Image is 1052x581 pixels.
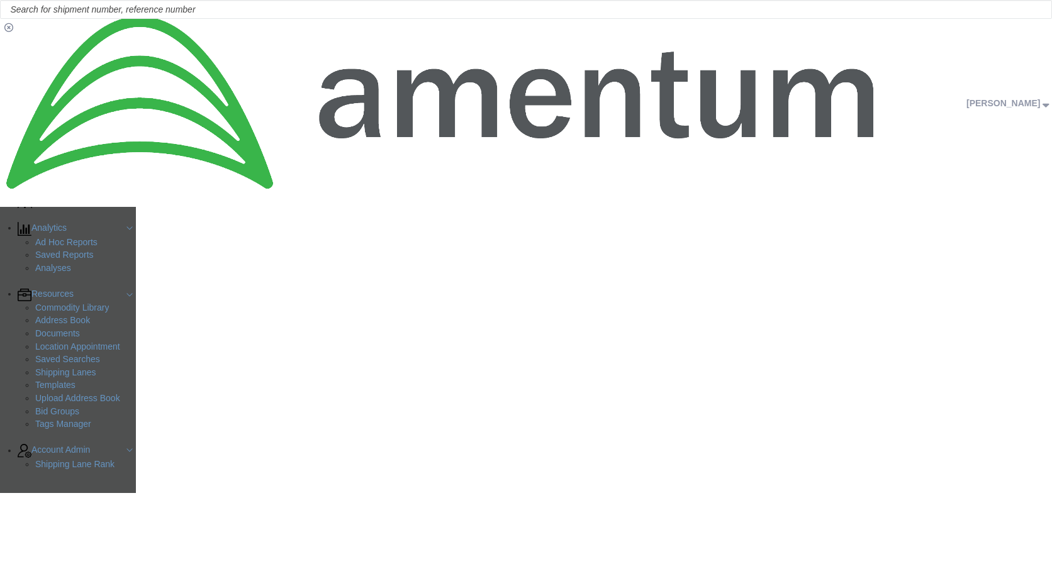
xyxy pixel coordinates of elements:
a: Templates [35,379,136,392]
span: Address Book [35,314,90,327]
a: Upload Address Book [35,392,136,405]
span: Commodity Library [35,302,109,314]
span: Saved Reports [35,249,94,262]
a: Saved Searches [35,353,136,366]
a: Account Admin [18,444,136,458]
a: Location Appointment [35,341,136,353]
span: Tags Manager [35,418,91,431]
a: Commodity Library [35,302,136,314]
a: Analyses [35,262,136,275]
span: Ad Hoc Reports [35,236,98,249]
span: Templates [35,379,76,392]
a: Address Book [35,314,136,327]
span: Documents [35,328,80,340]
span: Analyses [35,262,71,275]
span: Location Appointment [35,341,120,353]
a: Documents [35,328,136,340]
span: Shipping Lane Rank [35,458,115,471]
a: Bid Groups [35,406,136,418]
span: Account Admin [31,444,90,458]
a: Saved Reports [35,249,136,262]
button: [PERSON_NAME] [966,96,1052,111]
span: Analytics [31,222,67,236]
span: Saved Searches [35,353,100,366]
span: Kent Gilman [966,98,1040,108]
span: Resources [31,288,74,301]
a: Resources [18,288,136,301]
a: Ad Hoc Reports [35,236,136,249]
span: Bid Groups [35,406,79,418]
span: Shipping Lanes [35,367,96,379]
span: Upload Address Book [35,392,120,405]
a: Shipping Lanes [35,367,136,379]
a: Analytics [18,222,136,236]
a: Shipping Lane Rank [35,458,136,471]
a: Tags Manager [35,418,136,431]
